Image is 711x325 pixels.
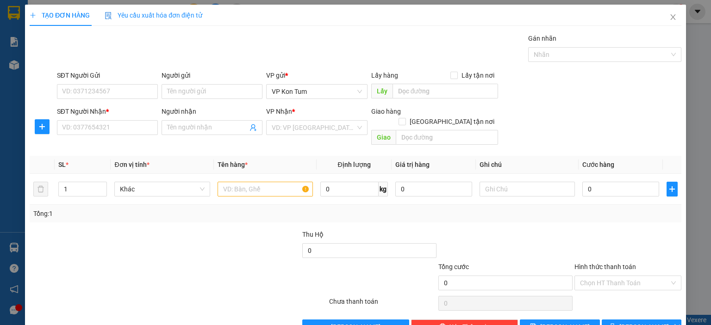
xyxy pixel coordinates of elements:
[406,117,498,127] span: [GEOGRAPHIC_DATA] tận nơi
[218,182,313,196] input: VD: Bàn, Ghế
[660,5,686,31] button: Close
[371,84,392,98] span: Lấy
[105,12,202,19] span: Yêu cầu xuất hóa đơn điện tử
[328,296,437,313] div: Chưa thanh toán
[33,182,48,196] button: delete
[272,85,362,98] span: VP Kon Tum
[667,185,677,193] span: plus
[266,70,367,80] div: VP gửi
[162,70,262,80] div: Người gửi
[379,182,388,196] span: kg
[371,130,395,145] span: Giao
[57,70,158,80] div: SĐT Người Gửi
[371,108,400,115] span: Giao hàng
[162,106,262,117] div: Người nhận
[33,208,275,219] div: Tổng: 1
[458,70,498,80] span: Lấy tận nơi
[438,263,469,270] span: Tổng cước
[395,161,430,168] span: Giá trị hàng
[667,182,678,196] button: plus
[30,12,36,18] span: plus
[105,12,112,19] img: icon
[480,182,575,196] input: Ghi Chú
[57,106,158,117] div: SĐT Người Nhận
[266,108,292,115] span: VP Nhận
[58,161,66,168] span: SL
[395,182,472,196] input: 0
[35,123,49,130] span: plus
[120,182,204,196] span: Khác
[574,263,636,270] label: Hình thức thanh toán
[395,130,498,145] input: Dọc đường
[30,12,90,19] span: TẠO ĐƠN HÀNG
[392,84,498,98] input: Dọc đường
[35,119,50,134] button: plus
[302,231,323,238] span: Thu Hộ
[371,72,398,79] span: Lấy hàng
[669,13,677,21] span: close
[249,124,257,131] span: user-add
[218,161,248,168] span: Tên hàng
[337,161,370,168] span: Định lượng
[582,161,614,168] span: Cước hàng
[114,161,149,168] span: Đơn vị tính
[528,35,556,42] label: Gán nhãn
[476,156,579,174] th: Ghi chú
